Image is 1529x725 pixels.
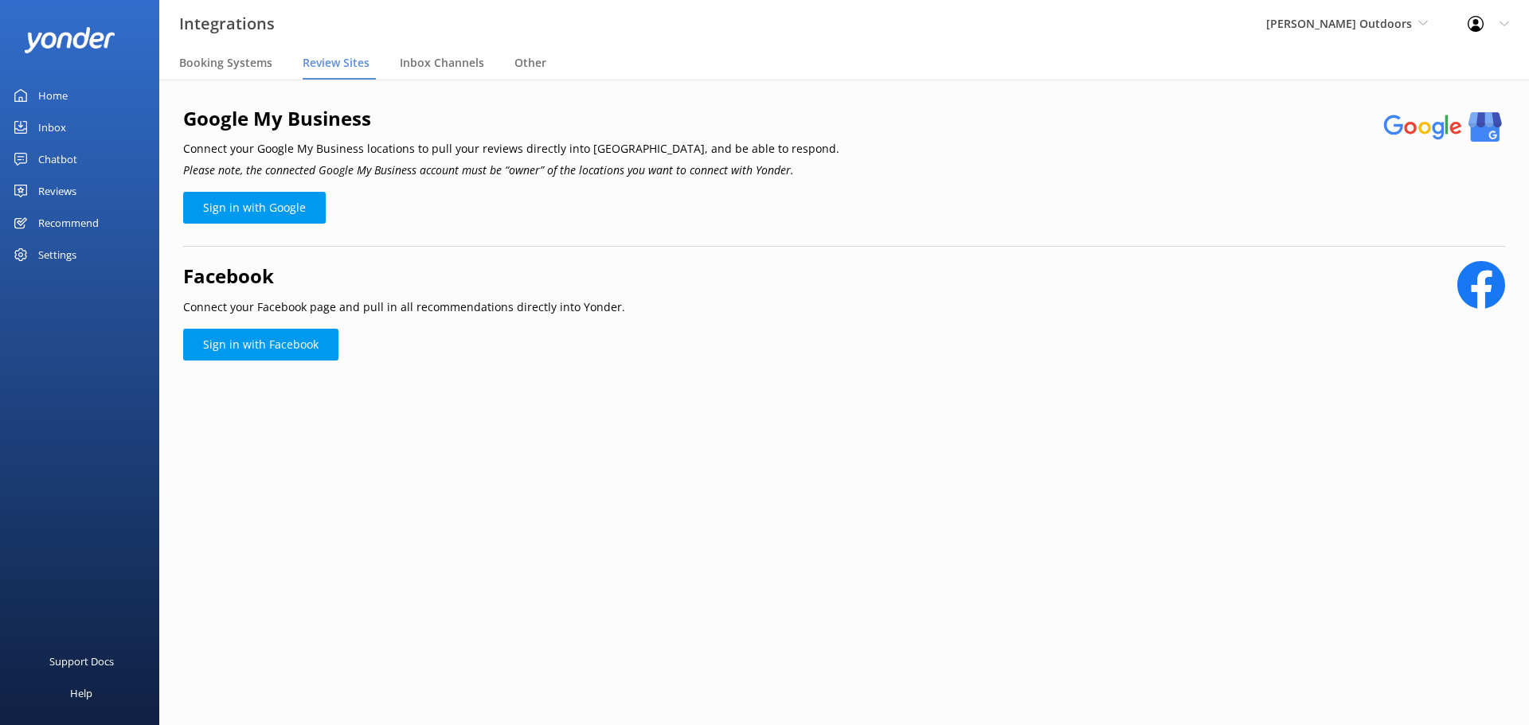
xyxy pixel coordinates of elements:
[400,55,484,71] span: Inbox Channels
[183,298,625,316] p: Connect your Facebook page and pull in all recommendations directly into Yonder.
[70,677,92,709] div: Help
[38,239,76,271] div: Settings
[183,103,839,134] h2: Google My Business
[183,140,839,158] p: Connect your Google My Business locations to pull your reviews directly into [GEOGRAPHIC_DATA], a...
[179,11,275,37] h3: Integrations
[38,111,66,143] div: Inbox
[38,175,76,207] div: Reviews
[24,27,115,53] img: yonder-white-logo.png
[38,143,77,175] div: Chatbot
[303,55,370,71] span: Review Sites
[1266,16,1412,31] span: [PERSON_NAME] Outdoors
[49,645,114,677] div: Support Docs
[38,207,99,239] div: Recommend
[179,55,272,71] span: Booking Systems
[183,261,625,291] h2: Facebook
[183,192,326,224] a: Sign in with Google
[514,55,546,71] span: Other
[183,162,794,177] i: Please note, the connected Google My Business account must be “owner” of the locations you want t...
[183,329,338,361] a: Sign in with Facebook
[38,80,68,111] div: Home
